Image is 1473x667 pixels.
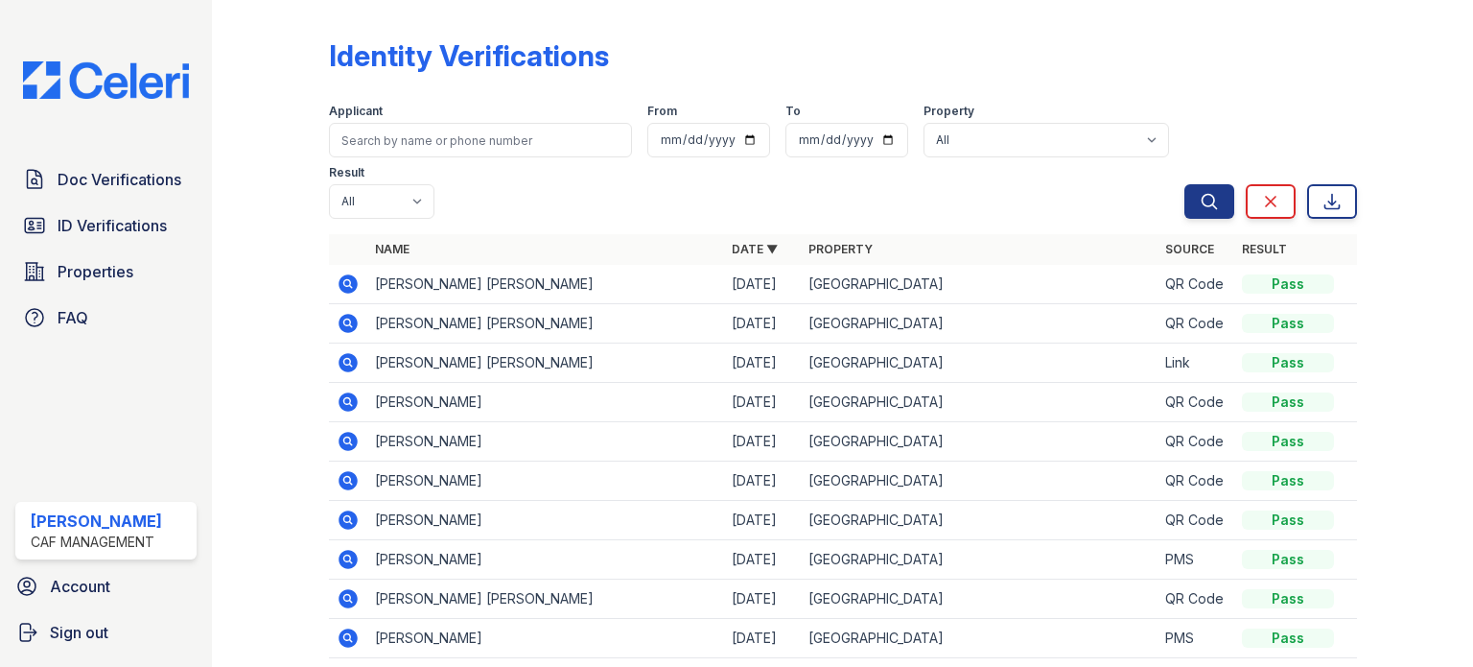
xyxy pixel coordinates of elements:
[31,510,162,533] div: [PERSON_NAME]
[367,462,724,501] td: [PERSON_NAME]
[31,533,162,552] div: CAF Management
[1242,314,1334,333] div: Pass
[1242,242,1287,256] a: Result
[801,422,1157,462] td: [GEOGRAPHIC_DATA]
[724,501,801,540] td: [DATE]
[801,344,1157,383] td: [GEOGRAPHIC_DATA]
[1242,550,1334,569] div: Pass
[1157,540,1234,580] td: PMS
[15,160,197,199] a: Doc Verifications
[1242,274,1334,294] div: Pass
[1242,589,1334,608] div: Pass
[1157,619,1234,658] td: PMS
[1242,629,1334,648] div: Pass
[367,540,724,580] td: [PERSON_NAME]
[8,613,204,652] a: Sign out
[50,575,110,598] span: Account
[367,304,724,344] td: [PERSON_NAME] [PERSON_NAME]
[1157,501,1234,540] td: QR Code
[1157,383,1234,422] td: QR Code
[15,206,197,245] a: ID Verifications
[801,580,1157,619] td: [GEOGRAPHIC_DATA]
[724,580,801,619] td: [DATE]
[801,462,1157,501] td: [GEOGRAPHIC_DATA]
[724,304,801,344] td: [DATE]
[329,123,632,157] input: Search by name or phone number
[15,252,197,291] a: Properties
[329,104,383,119] label: Applicant
[367,580,724,619] td: [PERSON_NAME] [PERSON_NAME]
[8,61,204,99] img: CE_Logo_Blue-a8612792a0a2168367f1c8372b55b34899dd931a85d93a1a3d3e32e68fde9ad4.png
[801,383,1157,422] td: [GEOGRAPHIC_DATA]
[58,214,167,237] span: ID Verifications
[367,265,724,304] td: [PERSON_NAME] [PERSON_NAME]
[801,501,1157,540] td: [GEOGRAPHIC_DATA]
[801,540,1157,580] td: [GEOGRAPHIC_DATA]
[1242,432,1334,451] div: Pass
[58,306,88,329] span: FAQ
[647,104,677,119] label: From
[724,383,801,422] td: [DATE]
[724,462,801,501] td: [DATE]
[367,344,724,383] td: [PERSON_NAME] [PERSON_NAME]
[1165,242,1214,256] a: Source
[1157,304,1234,344] td: QR Code
[801,265,1157,304] td: [GEOGRAPHIC_DATA]
[1157,462,1234,501] td: QR Code
[367,422,724,462] td: [PERSON_NAME]
[801,619,1157,658] td: [GEOGRAPHIC_DATA]
[375,242,409,256] a: Name
[724,540,801,580] td: [DATE]
[1157,265,1234,304] td: QR Code
[329,165,364,180] label: Result
[367,501,724,540] td: [PERSON_NAME]
[50,621,108,644] span: Sign out
[724,344,801,383] td: [DATE]
[15,298,197,337] a: FAQ
[1242,511,1334,530] div: Pass
[8,567,204,606] a: Account
[1242,393,1334,412] div: Pass
[724,265,801,304] td: [DATE]
[367,619,724,658] td: [PERSON_NAME]
[732,242,778,256] a: Date ▼
[1157,580,1234,619] td: QR Code
[1242,353,1334,372] div: Pass
[367,383,724,422] td: [PERSON_NAME]
[1242,471,1334,490] div: Pass
[724,619,801,658] td: [DATE]
[808,242,873,256] a: Property
[58,260,133,283] span: Properties
[801,304,1157,344] td: [GEOGRAPHIC_DATA]
[1157,344,1234,383] td: Link
[1157,422,1234,462] td: QR Code
[785,104,801,119] label: To
[924,104,974,119] label: Property
[329,38,609,73] div: Identity Verifications
[58,168,181,191] span: Doc Verifications
[724,422,801,462] td: [DATE]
